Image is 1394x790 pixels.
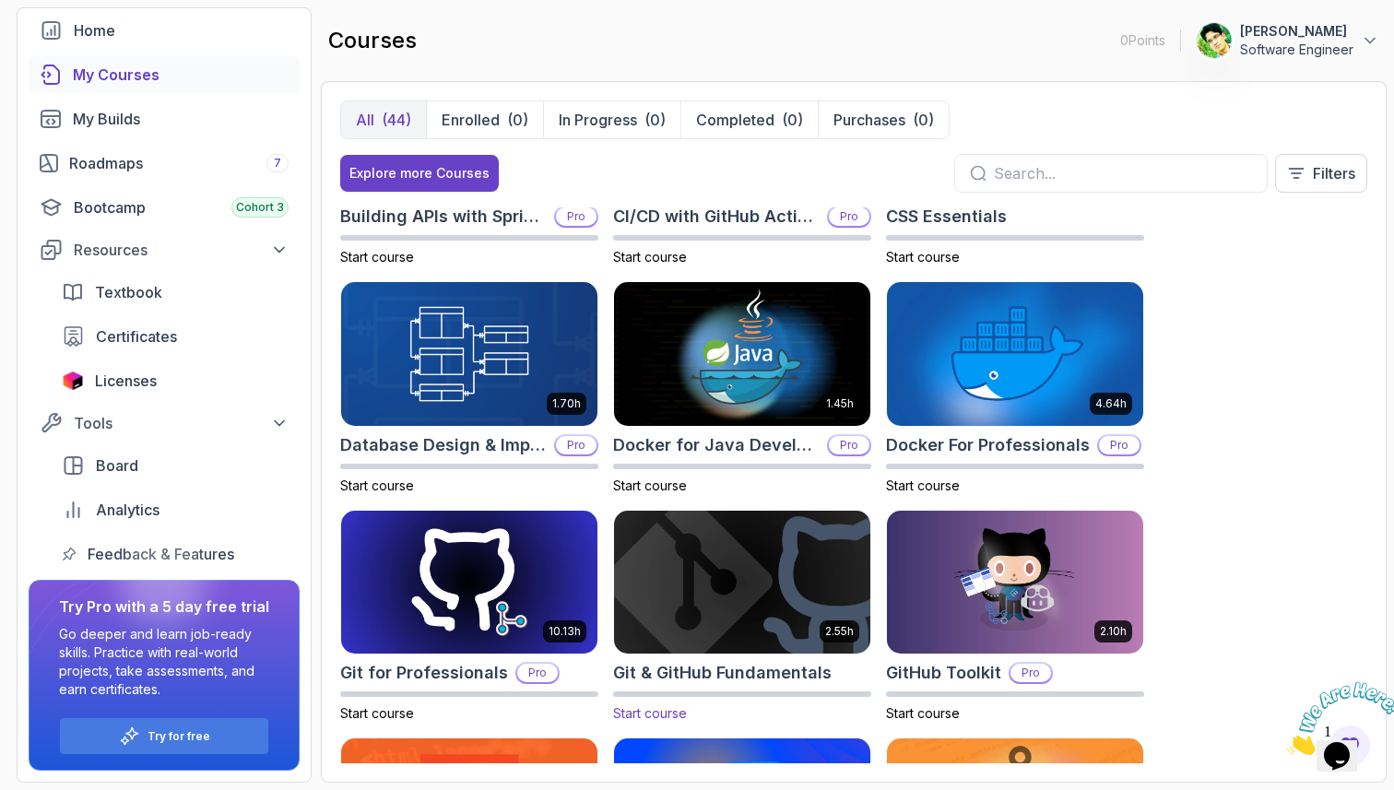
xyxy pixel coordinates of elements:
[96,454,138,477] span: Board
[1280,675,1394,762] iframe: chat widget
[608,507,877,657] img: Git & GitHub Fundamentals card
[1120,31,1165,50] p: 0 Points
[59,717,269,755] button: Try for free
[7,7,122,80] img: Chat attention grabber
[328,26,417,55] h2: courses
[886,249,960,265] span: Start course
[829,207,869,226] p: Pro
[426,101,543,138] button: Enrolled(0)
[613,432,820,458] h2: Docker for Java Developers
[886,432,1090,458] h2: Docker For Professionals
[559,109,637,131] p: In Progress
[95,281,162,303] span: Textbook
[51,362,300,399] a: licenses
[236,200,284,215] span: Cohort 3
[51,447,300,484] a: board
[886,705,960,721] span: Start course
[507,109,528,131] div: (0)
[340,660,508,686] h2: Git for Professionals
[1240,22,1353,41] p: [PERSON_NAME]
[96,325,177,348] span: Certificates
[644,109,666,131] div: (0)
[613,204,820,230] h2: CI/CD with GitHub Actions
[340,249,414,265] span: Start course
[341,282,597,426] img: Database Design & Implementation card
[148,729,210,744] a: Try for free
[696,109,774,131] p: Completed
[59,625,269,699] p: Go deeper and learn job-ready skills. Practice with real-world projects, take assessments, and ea...
[442,109,500,131] p: Enrolled
[29,189,300,226] a: bootcamp
[549,624,581,639] p: 10.13h
[73,64,289,86] div: My Courses
[274,156,281,171] span: 7
[356,109,374,131] p: All
[1313,162,1355,184] p: Filters
[74,196,289,218] div: Bootcamp
[613,249,687,265] span: Start course
[1275,154,1367,193] button: Filters
[349,164,490,183] div: Explore more Courses
[1099,436,1140,454] p: Pro
[782,109,803,131] div: (0)
[613,478,687,493] span: Start course
[913,109,934,131] div: (0)
[95,370,157,392] span: Licenses
[69,152,289,174] div: Roadmaps
[73,108,289,130] div: My Builds
[543,101,680,138] button: In Progress(0)
[51,491,300,528] a: analytics
[1197,23,1232,58] img: user profile image
[833,109,905,131] p: Purchases
[613,705,687,721] span: Start course
[340,432,547,458] h2: Database Design & Implementation
[29,145,300,182] a: roadmaps
[614,282,870,426] img: Docker for Java Developers card
[340,155,499,192] button: Explore more Courses
[1196,22,1379,59] button: user profile image[PERSON_NAME]Software Engineer
[74,19,289,41] div: Home
[29,407,300,440] button: Tools
[340,705,414,721] span: Start course
[341,101,426,138] button: All(44)
[517,664,558,682] p: Pro
[7,7,15,23] span: 1
[886,660,1001,686] h2: GitHub Toolkit
[826,396,854,411] p: 1.45h
[340,204,547,230] h2: Building APIs with Spring Boot
[29,233,300,266] button: Resources
[552,396,581,411] p: 1.70h
[74,412,289,434] div: Tools
[829,436,869,454] p: Pro
[88,543,234,565] span: Feedback & Features
[613,660,832,686] h2: Git & GitHub Fundamentals
[556,207,597,226] p: Pro
[887,511,1143,654] img: GitHub Toolkit card
[556,436,597,454] p: Pro
[29,56,300,93] a: courses
[1010,664,1051,682] p: Pro
[62,371,84,390] img: jetbrains icon
[96,499,159,521] span: Analytics
[29,100,300,137] a: builds
[382,109,411,131] div: (44)
[886,478,960,493] span: Start course
[74,239,289,261] div: Resources
[341,511,597,654] img: Git for Professionals card
[51,274,300,311] a: textbook
[994,162,1252,184] input: Search...
[1100,624,1127,639] p: 2.10h
[680,101,818,138] button: Completed(0)
[825,624,854,639] p: 2.55h
[887,282,1143,426] img: Docker For Professionals card
[818,101,949,138] button: Purchases(0)
[340,478,414,493] span: Start course
[886,204,1007,230] h2: CSS Essentials
[1095,396,1127,411] p: 4.64h
[51,536,300,572] a: feedback
[1240,41,1353,59] p: Software Engineer
[51,318,300,355] a: certificates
